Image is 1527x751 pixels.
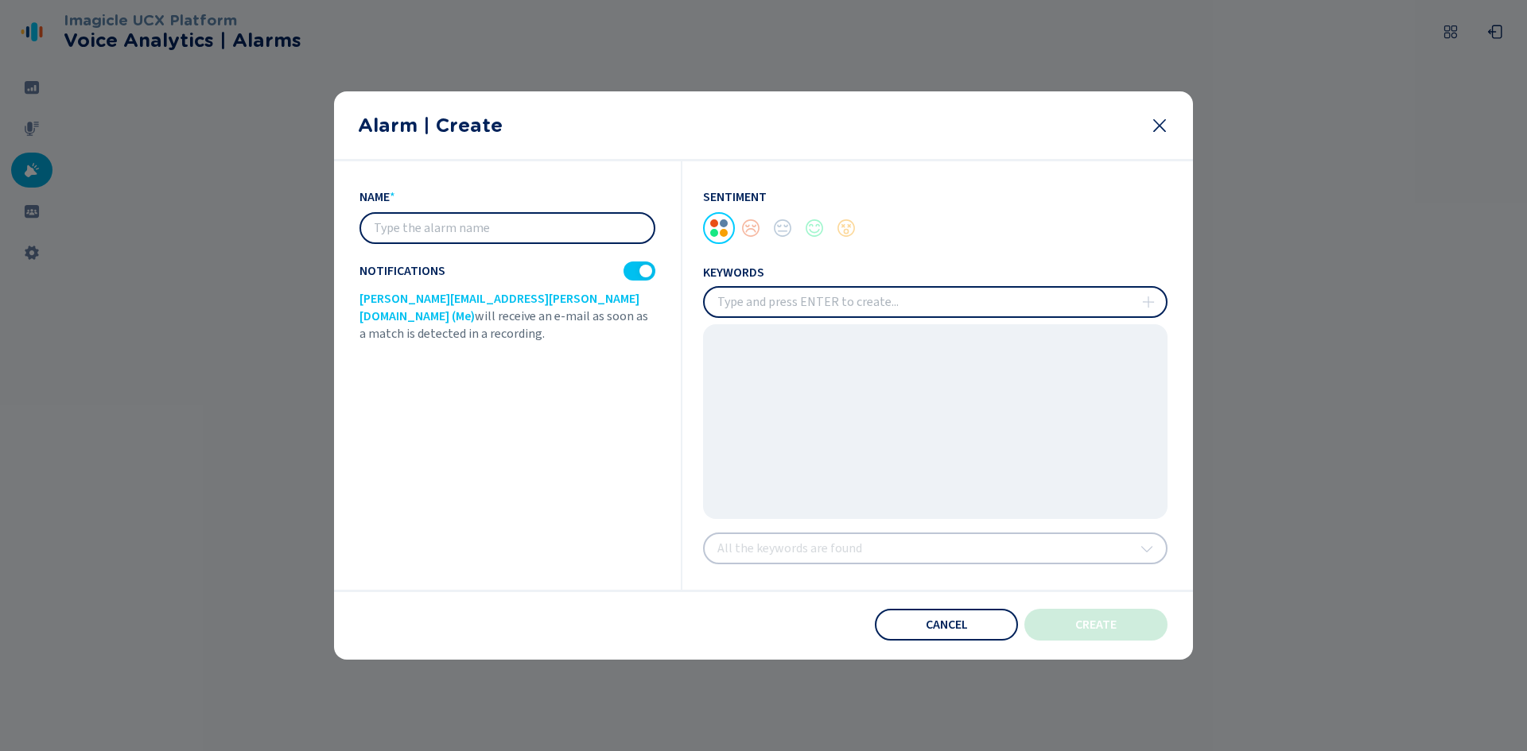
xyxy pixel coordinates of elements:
button: Cancel [875,609,1018,641]
button: create [1024,609,1168,641]
span: Cancel [926,618,968,631]
span: keywords [703,265,764,280]
span: Sentiment [703,188,767,206]
span: name [359,188,390,206]
span: Notifications [359,264,445,278]
span: create [1075,618,1117,631]
input: Type and press ENTER to create... [705,288,1166,316]
svg: plus [1142,296,1155,308]
h2: Alarm | Create [358,114,1137,137]
input: Type the alarm name [361,214,654,242]
span: [PERSON_NAME][EMAIL_ADDRESS][PERSON_NAME][DOMAIN_NAME] (Me) [359,290,639,325]
span: will receive an e-mail as soon as a match is detected in a recording. [359,308,648,343]
svg: close [1150,116,1169,135]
